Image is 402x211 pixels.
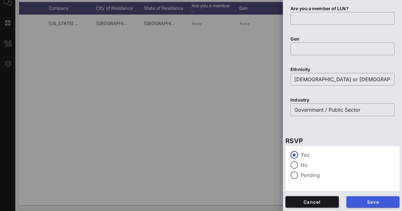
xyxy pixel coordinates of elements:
[346,196,400,208] button: Save
[351,199,395,205] span: Save
[301,172,394,178] label: Pending
[290,199,334,205] span: Cancel
[285,196,339,208] button: Cancel
[285,136,399,146] p: RSVP
[290,36,394,43] p: Gen
[290,96,394,103] p: Industry
[301,162,394,168] label: No
[290,66,394,73] p: Ethnicity
[301,152,394,158] label: Yes
[290,5,394,12] p: Are you a member of LLN?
